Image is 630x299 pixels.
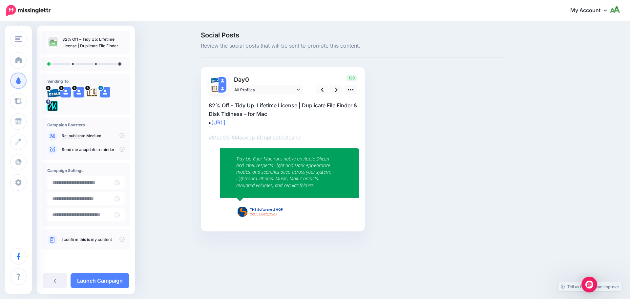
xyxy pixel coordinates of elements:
h4: Sending To [47,79,125,84]
img: 300371053_782866562685722_1733786435366177641_n-bsa128417.png [47,101,58,111]
p: Send me an [62,147,125,153]
h4: Campaign Settings [47,168,125,173]
div: Open Intercom Messenger [581,277,597,292]
a: Re-publish [62,133,82,139]
h4: Campaign Boosters [47,122,125,127]
a: update reminder [84,147,115,152]
img: 95cf0fca748e57b5e67bba0a1d8b2b21-27699.png [47,87,62,97]
a: [URL] [211,119,225,126]
p: Day [231,75,304,84]
span: 129 [346,75,357,81]
span: Review the social posts that will be sent to promote this content. [201,42,505,50]
p: #MacOS #MacApp #DuplicateCleaner [209,133,357,142]
span: All Profiles [234,86,295,93]
span: THE Software .SHOP [250,207,283,212]
div: Tidy Up 6 for Mac runs native on Apple Silicon and Intel, respects Light and Dark Appearance mode... [236,155,332,188]
img: user_default_image.png [219,85,226,93]
a: My Account [564,3,620,19]
a: I confirm this is my content [62,237,112,242]
p: 82% Off – Tidy Up: Lifetime License | Duplicate File Finder & Disk Tidiness – for Mac [62,36,125,49]
img: menu.png [15,36,22,42]
img: 24a851f2a3c4d3280b9e388b15ddedc7_thumb.jpg [47,36,59,48]
span: Social Posts [201,32,505,38]
img: agK0rCH6-27705.jpg [87,87,97,97]
img: user_default_image.png [219,77,226,85]
p: 82% Off – Tidy Up: Lifetime License | Duplicate File Finder & Disk Tidiness – for Mac ▸ [209,101,357,127]
img: 95cf0fca748e57b5e67bba0a1d8b2b21-27699.png [211,77,219,83]
a: All Profiles [231,85,303,95]
a: Tell us how we can improve [557,282,622,291]
img: user_default_image.png [100,87,110,97]
img: user_default_image.png [73,87,84,97]
img: agK0rCH6-27705.jpg [211,85,219,93]
img: Missinglettr [6,5,51,16]
span: 0 [245,76,249,83]
p: to Medium [62,133,125,139]
img: user_default_image.png [60,87,71,97]
span: [URL][DOMAIN_NAME] [250,211,277,217]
